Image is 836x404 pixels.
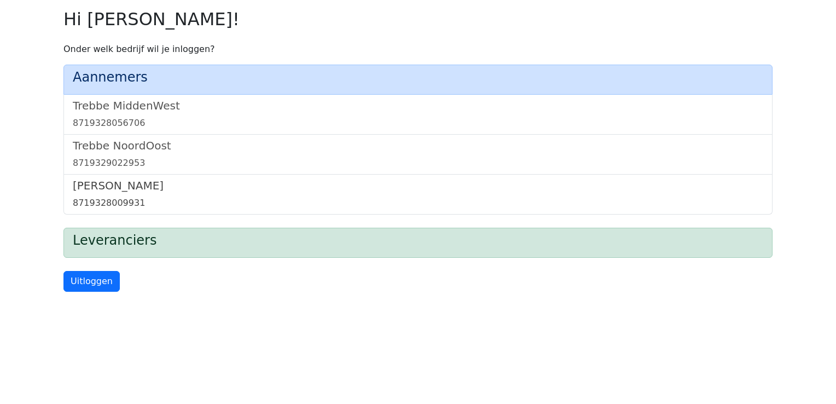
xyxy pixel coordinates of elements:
[63,9,773,30] h2: Hi [PERSON_NAME]!
[73,179,763,210] a: [PERSON_NAME]8719328009931
[63,43,773,56] p: Onder welk bedrijf wil je inloggen?
[73,99,763,112] h5: Trebbe MiddenWest
[73,157,763,170] div: 8719329022953
[63,271,120,292] a: Uitloggen
[73,99,763,130] a: Trebbe MiddenWest8719328056706
[73,179,763,192] h5: [PERSON_NAME]
[73,70,763,85] h4: Aannemers
[73,139,763,170] a: Trebbe NoordOost8719329022953
[73,233,763,249] h4: Leveranciers
[73,117,763,130] div: 8719328056706
[73,197,763,210] div: 8719328009931
[73,139,763,152] h5: Trebbe NoordOost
